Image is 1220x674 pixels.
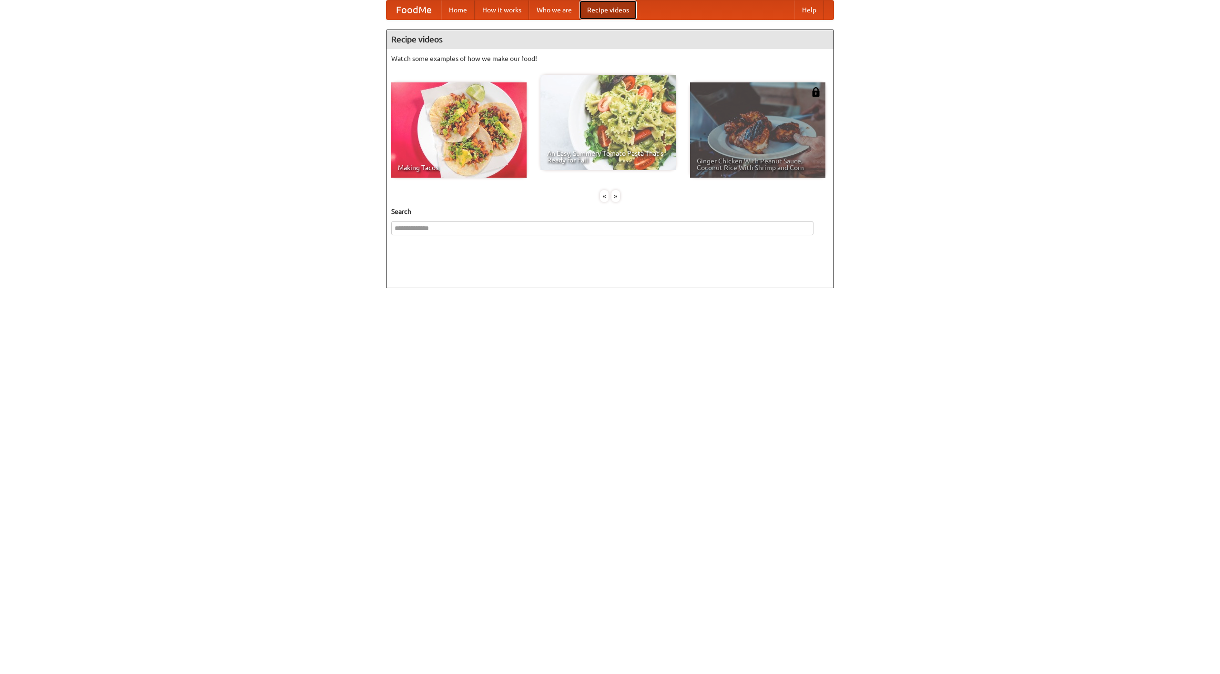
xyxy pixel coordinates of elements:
span: Making Tacos [398,164,520,171]
a: How it works [475,0,529,20]
a: FoodMe [386,0,441,20]
img: 483408.png [811,87,821,97]
a: Recipe videos [579,0,637,20]
div: « [600,190,609,202]
a: Help [794,0,824,20]
a: Who we are [529,0,579,20]
a: An Easy, Summery Tomato Pasta That's Ready for Fall [540,75,676,170]
p: Watch some examples of how we make our food! [391,54,829,63]
h4: Recipe videos [386,30,834,49]
span: An Easy, Summery Tomato Pasta That's Ready for Fall [547,150,669,163]
a: Home [441,0,475,20]
div: » [611,190,620,202]
a: Making Tacos [391,82,527,178]
h5: Search [391,207,829,216]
